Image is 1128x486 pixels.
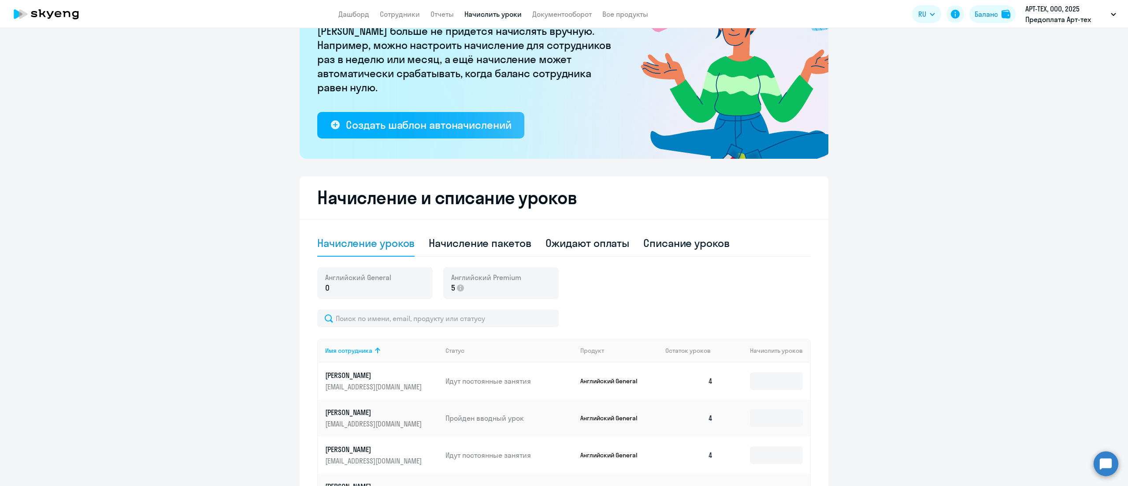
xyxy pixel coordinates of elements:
[665,347,720,355] div: Остаток уроков
[464,10,522,19] a: Начислить уроки
[658,400,720,437] td: 4
[1021,4,1121,25] button: АРТ-ТЕХ, ООО, 2025 Предоплата Арт-тех
[969,5,1016,23] button: Балансbalance
[602,10,648,19] a: Все продукты
[451,282,455,294] span: 5
[317,187,811,208] h2: Начисление и списание уроков
[451,273,521,282] span: Английский Premium
[325,282,330,294] span: 0
[325,456,424,466] p: [EMAIL_ADDRESS][DOMAIN_NAME]
[445,347,464,355] div: Статус
[325,407,438,429] a: [PERSON_NAME][EMAIL_ADDRESS][DOMAIN_NAME]
[317,24,617,94] p: [PERSON_NAME] больше не придётся начислять вручную. Например, можно настроить начисление для сотр...
[338,10,369,19] a: Дашборд
[325,347,438,355] div: Имя сотрудника
[580,347,659,355] div: Продукт
[325,407,424,417] p: [PERSON_NAME]
[325,370,424,380] p: [PERSON_NAME]
[325,419,424,429] p: [EMAIL_ADDRESS][DOMAIN_NAME]
[720,339,810,363] th: Начислить уроков
[658,363,720,400] td: 4
[975,9,998,19] div: Баланс
[658,437,720,474] td: 4
[532,10,592,19] a: Документооборот
[445,413,573,423] p: Пройден вводный урок
[325,273,391,282] span: Английский General
[346,118,511,132] div: Создать шаблон автоначислений
[325,370,438,392] a: [PERSON_NAME][EMAIL_ADDRESS][DOMAIN_NAME]
[325,445,438,466] a: [PERSON_NAME][EMAIL_ADDRESS][DOMAIN_NAME]
[1025,4,1107,25] p: АРТ-ТЕХ, ООО, 2025 Предоплата Арт-тех
[912,5,941,23] button: RU
[445,376,573,386] p: Идут постоянные занятия
[580,377,646,385] p: Английский General
[580,414,646,422] p: Английский General
[429,236,531,250] div: Начисление пакетов
[445,347,573,355] div: Статус
[445,450,573,460] p: Идут постоянные занятия
[1002,10,1010,19] img: balance
[643,236,730,250] div: Списание уроков
[918,9,926,19] span: RU
[545,236,630,250] div: Ожидают оплаты
[430,10,454,19] a: Отчеты
[325,445,424,454] p: [PERSON_NAME]
[317,310,559,327] input: Поиск по имени, email, продукту или статусу
[325,347,372,355] div: Имя сотрудника
[580,451,646,459] p: Английский General
[325,382,424,392] p: [EMAIL_ADDRESS][DOMAIN_NAME]
[317,112,524,138] button: Создать шаблон автоначислений
[317,236,415,250] div: Начисление уроков
[665,347,711,355] span: Остаток уроков
[580,347,604,355] div: Продукт
[380,10,420,19] a: Сотрудники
